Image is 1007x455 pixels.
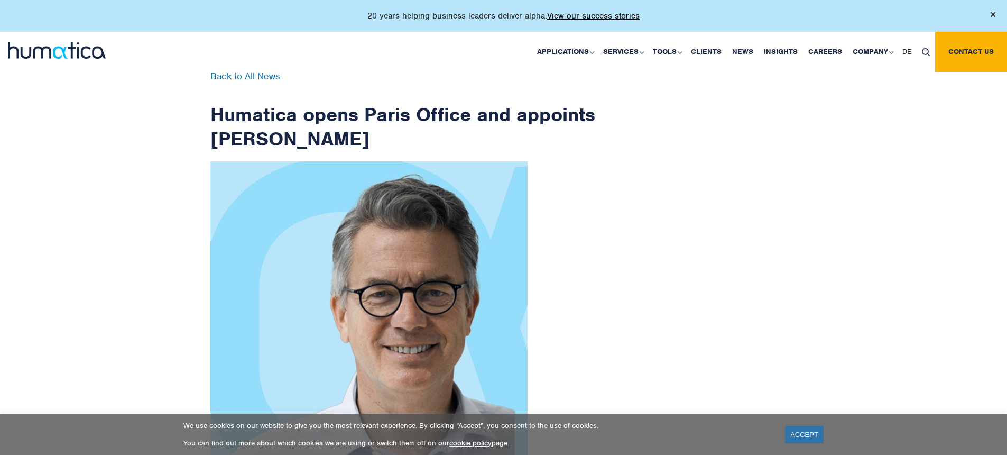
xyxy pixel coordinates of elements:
p: We use cookies on our website to give you the most relevant experience. By clicking “Accept”, you... [183,421,772,430]
img: search_icon [922,48,930,56]
a: ACCEPT [785,426,824,443]
span: DE [902,47,911,56]
p: You can find out more about which cookies we are using or switch them off on our page. [183,439,772,448]
a: News [727,32,759,72]
a: Tools [648,32,686,72]
h1: Humatica opens Paris Office and appoints [PERSON_NAME] [210,72,596,151]
a: Clients [686,32,727,72]
a: Careers [803,32,847,72]
a: cookie policy [449,439,492,448]
a: Back to All News [210,70,280,82]
img: logo [8,42,106,59]
a: View our success stories [547,11,640,21]
a: Insights [759,32,803,72]
a: Services [598,32,648,72]
a: Applications [532,32,598,72]
a: Company [847,32,897,72]
a: Contact us [935,32,1007,72]
p: 20 years helping business leaders deliver alpha. [367,11,640,21]
a: DE [897,32,917,72]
